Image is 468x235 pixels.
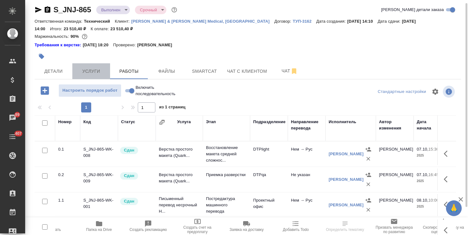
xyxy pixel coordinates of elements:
button: Пересчитать [25,217,74,235]
p: 16:45 [428,172,439,177]
span: из 1 страниц [159,103,186,112]
a: [PERSON_NAME] [329,203,364,207]
p: Технический [84,19,115,24]
p: [DATE] 14:10 [347,19,378,24]
p: 23 510,40 ₽ [64,26,91,31]
td: Верстка простого макета (Quark... [156,143,203,165]
div: Подразделение [253,119,286,125]
button: Добавить тэг [35,49,48,63]
button: Создать счет на предоплату [173,217,222,235]
button: Создать рекламацию [124,217,173,235]
button: Папка на Drive [74,217,123,235]
div: 0.1 [58,146,77,152]
p: Клиент: [115,19,131,24]
p: Сдан [124,173,134,179]
span: Призвать менеджера по развитию [373,225,415,234]
td: S_JNJ-865-WK-009 [80,169,118,191]
button: Здесь прячутся важные кнопки [440,146,455,161]
span: Чат [275,67,305,75]
button: Удалить [364,205,373,215]
td: [PERSON_NAME] [376,194,414,216]
span: Детали [38,67,69,75]
span: 407 [11,130,25,137]
span: [PERSON_NAME] детали заказа [381,7,444,13]
span: Настроить таблицу [428,84,443,99]
p: 90% [70,34,80,39]
span: Услуги [76,67,106,75]
a: [PERSON_NAME] [329,152,364,156]
p: [DATE] 18:20 [83,42,113,48]
button: Удалить [364,180,373,189]
p: 10:00 [428,198,439,203]
p: Итого: [50,26,64,31]
td: Проектный офис [250,194,288,216]
p: 15:30 [428,147,439,152]
button: Добавить Todo [271,217,320,235]
p: Договор: [274,19,293,24]
td: Нем → Рус [288,194,326,216]
span: Smartcat [189,67,220,75]
td: S_JNJ-865-WK-008 [80,143,118,165]
span: 🙏 [448,202,459,215]
span: Настроить порядок работ [62,87,118,94]
button: Здесь прячутся важные кнопки [440,197,455,212]
div: 1.1 [58,197,77,203]
button: 1999.90 RUB; [81,32,89,41]
p: 08.10, [417,198,428,203]
td: [PERSON_NAME] [376,143,414,165]
a: Требования к верстке: [35,42,83,48]
div: Менеджер проверил работу исполнителя, передает ее на следующий этап [120,172,153,180]
button: Здесь прячутся важные кнопки [440,172,455,187]
a: [PERSON_NAME] [329,177,364,182]
span: Добавить Todo [283,227,309,232]
button: Скопировать ссылку [44,6,51,14]
button: Назначить [364,145,373,154]
p: Приемка разверстки [206,172,247,178]
td: DTPqa [250,169,288,191]
div: Автор изменения [379,119,410,131]
div: Менеджер проверил работу исполнителя, передает ее на следующий этап [120,197,153,206]
p: 23 510,40 ₽ [110,26,137,31]
div: 0.2 [58,172,77,178]
div: Выполнен [135,6,166,14]
button: Скопировать ссылку на оценку заказа [419,217,468,235]
button: Добавить работу [36,84,53,97]
button: Призвать менеджера по развитию [370,217,419,235]
td: Верстка простого макета (Quark... [156,169,203,191]
div: Направление перевода [291,119,322,131]
td: DTPlight [250,143,288,165]
button: Скопировать ссылку для ЯМессенджера [35,6,42,14]
span: Определить тематику [326,227,364,232]
div: Исполнитель [329,119,356,125]
button: Настроить порядок работ [58,84,121,97]
div: Услуга [177,119,191,125]
div: Код [83,119,91,125]
div: split button [376,87,428,97]
p: 2025 [417,152,442,159]
span: Заявка на доставку [230,227,264,232]
div: Номер [58,119,72,125]
p: Постредактура машинного перевода [206,196,247,215]
span: Посмотреть информацию [443,86,456,98]
div: Этап [206,119,216,125]
td: Не указан [288,169,326,191]
button: Сгруппировать [159,119,165,125]
span: Работы [114,67,144,75]
p: Проверено: [113,42,137,48]
button: Доп статусы указывают на важность/срочность заказа [170,6,178,14]
span: Включить последовательность [136,84,175,97]
p: Восстановление макета средней сложнос... [206,145,247,163]
svg: Отписаться [290,67,298,75]
p: [PERSON_NAME] & [PERSON_NAME] Medical, [GEOGRAPHIC_DATA] [131,19,274,24]
p: Сдан [124,198,134,204]
a: [PERSON_NAME] & [PERSON_NAME] Medical, [GEOGRAPHIC_DATA] [131,18,274,24]
button: Удалить [364,154,373,163]
p: 07.10, [417,147,428,152]
p: Ответственная команда: [35,19,84,24]
span: Создать рекламацию [130,227,167,232]
td: Нем → Рус [288,143,326,165]
a: S_JNJ-865 [53,5,91,14]
td: Письменный перевод несрочный Н... [156,192,203,218]
div: Выполнен [96,6,130,14]
td: [PERSON_NAME] [376,169,414,191]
